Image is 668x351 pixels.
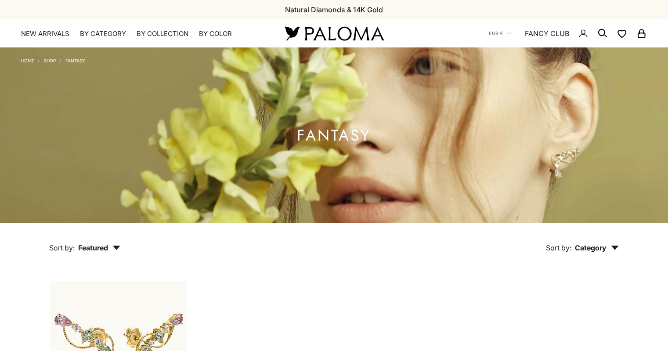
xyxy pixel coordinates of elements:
span: Category [575,243,619,252]
nav: Primary navigation [21,29,264,38]
span: Sort by: [546,243,571,252]
span: Featured [78,243,120,252]
a: Fantasy [65,58,85,63]
button: Sort by: Category [526,223,639,260]
summary: By Category [80,29,126,38]
nav: Breadcrumb [21,56,85,63]
button: EUR € [489,29,512,37]
a: Shop [44,58,56,63]
summary: By Color [199,29,232,38]
nav: Secondary navigation [489,19,647,47]
button: Sort by: Featured [29,223,141,260]
a: NEW ARRIVALS [21,29,69,38]
span: Sort by: [49,243,75,252]
span: EUR € [489,29,503,37]
a: Home [21,58,34,63]
summary: By Collection [137,29,188,38]
a: FANCY CLUB [525,28,569,39]
p: Natural Diamonds & 14K Gold [285,4,383,15]
h1: Fantasy [297,130,371,141]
